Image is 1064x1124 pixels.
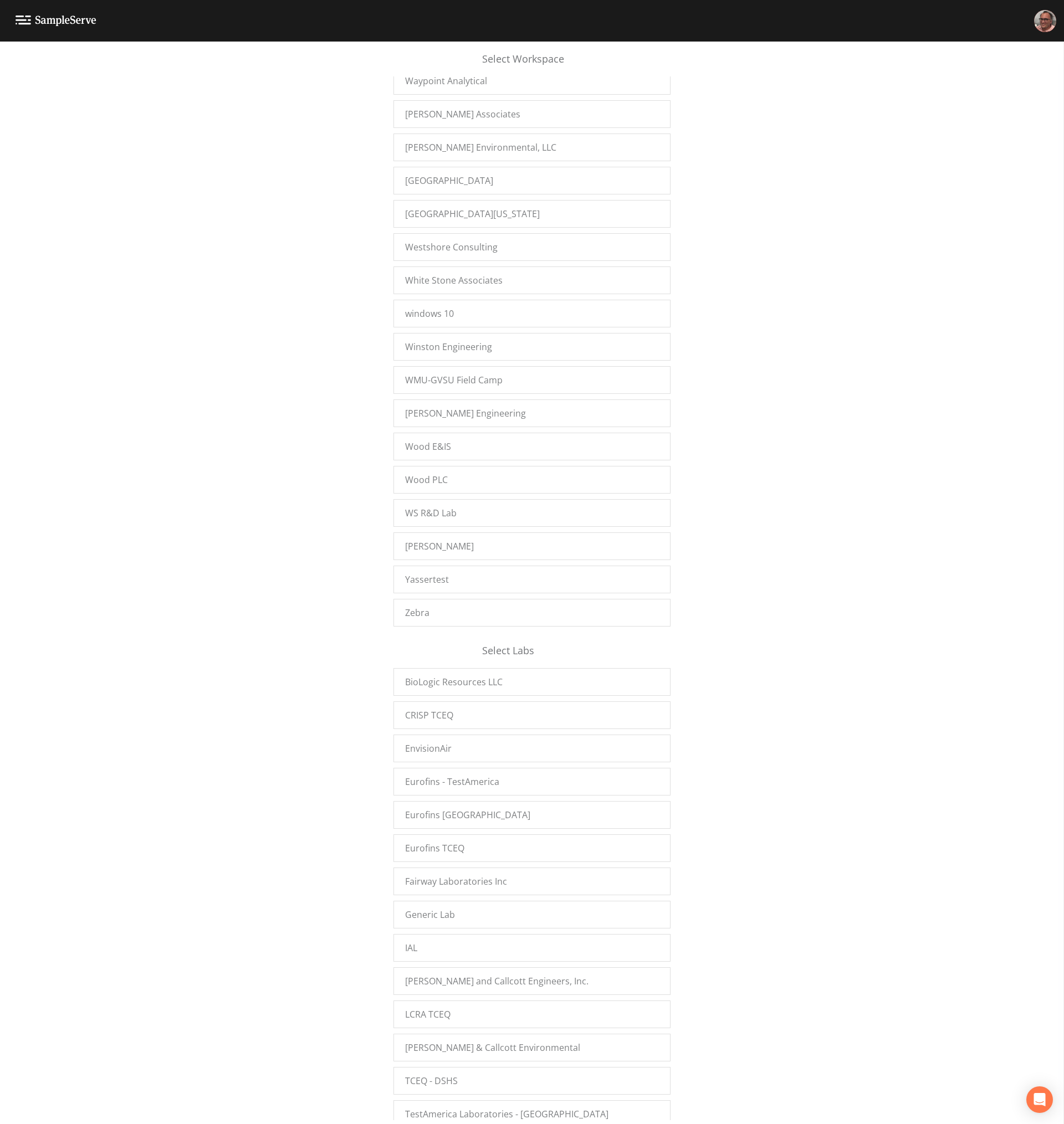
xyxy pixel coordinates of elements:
span: [PERSON_NAME] and Callcott Engineers, Inc. [405,974,589,988]
span: [PERSON_NAME] & Callcott Environmental [405,1041,580,1054]
span: TestAmerica Laboratories - [GEOGRAPHIC_DATA] [405,1107,608,1121]
span: [PERSON_NAME] Engineering [405,407,526,420]
a: Wood E&IS [393,433,671,460]
span: CRISP TCEQ [405,709,453,722]
a: WS R&D Lab [393,499,671,527]
span: Eurofins - TestAmerica [405,775,499,788]
img: logo [16,16,96,26]
span: Fairway Laboratories Inc [405,875,507,888]
a: Waypoint Analytical [393,67,671,95]
span: EnvisionAir [405,742,452,755]
a: windows 10 [393,300,671,327]
span: Wood PLC [405,473,448,486]
span: Winston Engineering [405,340,492,353]
span: WMU-GVSU Field Camp [405,373,503,387]
a: IAL [393,934,671,962]
a: Westshore Consulting [393,233,671,261]
a: Eurofins TCEQ [393,834,671,862]
span: Yassertest [405,573,449,586]
a: Generic Lab [393,901,671,928]
span: Waypoint Analytical [405,74,487,88]
a: Eurofins [GEOGRAPHIC_DATA] [393,801,671,829]
div: Open Intercom Messenger [1026,1086,1053,1113]
a: LCRA TCEQ [393,1000,671,1028]
a: Winston Engineering [393,333,671,361]
a: [GEOGRAPHIC_DATA] [393,167,671,194]
a: [PERSON_NAME] Associates [393,100,671,128]
a: [PERSON_NAME] Engineering [393,399,671,427]
span: Eurofins TCEQ [405,841,464,855]
span: WS R&D Lab [405,506,457,520]
a: WMU-GVSU Field Camp [393,366,671,394]
span: BioLogic Resources LLC [405,675,503,689]
span: TCEQ - DSHS [405,1074,458,1087]
a: Zebra [393,599,671,627]
span: [PERSON_NAME] Associates [405,107,520,121]
a: [PERSON_NAME] [393,532,671,560]
a: Eurofins - TestAmerica [393,768,671,795]
span: IAL [405,941,417,954]
a: BioLogic Resources LLC [393,668,671,696]
span: LCRA TCEQ [405,1008,451,1021]
a: White Stone Associates [393,266,671,294]
a: EnvisionAir [393,735,671,762]
a: [PERSON_NAME] & Callcott Environmental [393,1034,671,1061]
a: [PERSON_NAME] and Callcott Engineers, Inc. [393,967,671,995]
span: Eurofins [GEOGRAPHIC_DATA] [405,808,530,822]
a: [GEOGRAPHIC_DATA][US_STATE] [393,200,671,228]
div: Select Workspace [393,52,671,76]
span: Zebra [405,606,429,619]
span: Westshore Consulting [405,240,498,254]
a: [PERSON_NAME] Environmental, LLC [393,134,671,161]
img: e2d790fa78825a4bb76dcb6ab311d44c [1034,10,1056,32]
span: [PERSON_NAME] [405,540,474,553]
span: Wood E&IS [405,440,451,453]
span: [PERSON_NAME] Environmental, LLC [405,141,556,154]
a: Fairway Laboratories Inc [393,868,671,895]
div: Select Labs [393,643,671,668]
a: Yassertest [393,566,671,593]
span: [GEOGRAPHIC_DATA] [405,174,493,187]
span: [GEOGRAPHIC_DATA][US_STATE] [405,207,540,220]
a: TCEQ - DSHS [393,1067,671,1095]
a: CRISP TCEQ [393,701,671,729]
span: windows 10 [405,307,454,320]
a: Wood PLC [393,466,671,494]
span: White Stone Associates [405,274,503,287]
span: Generic Lab [405,908,455,921]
